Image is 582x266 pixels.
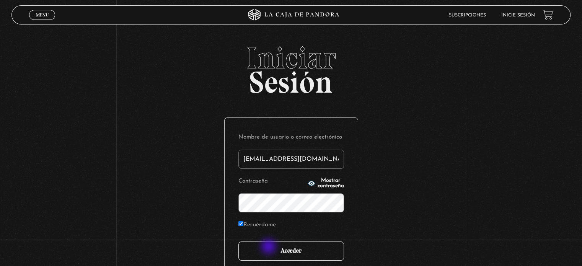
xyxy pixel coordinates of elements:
label: Recuérdame [238,219,276,231]
a: View your shopping cart [543,10,553,20]
span: Iniciar [11,42,570,73]
label: Nombre de usuario o correo electrónico [238,132,344,144]
input: Recuérdame [238,221,243,226]
span: Mostrar contraseña [318,178,344,189]
h2: Sesión [11,42,570,91]
span: Cerrar [33,19,51,24]
a: Inicie sesión [501,13,535,18]
button: Mostrar contraseña [308,178,344,189]
a: Suscripciones [449,13,486,18]
span: Menu [36,13,49,17]
input: Acceder [238,242,344,261]
label: Contraseña [238,176,305,188]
